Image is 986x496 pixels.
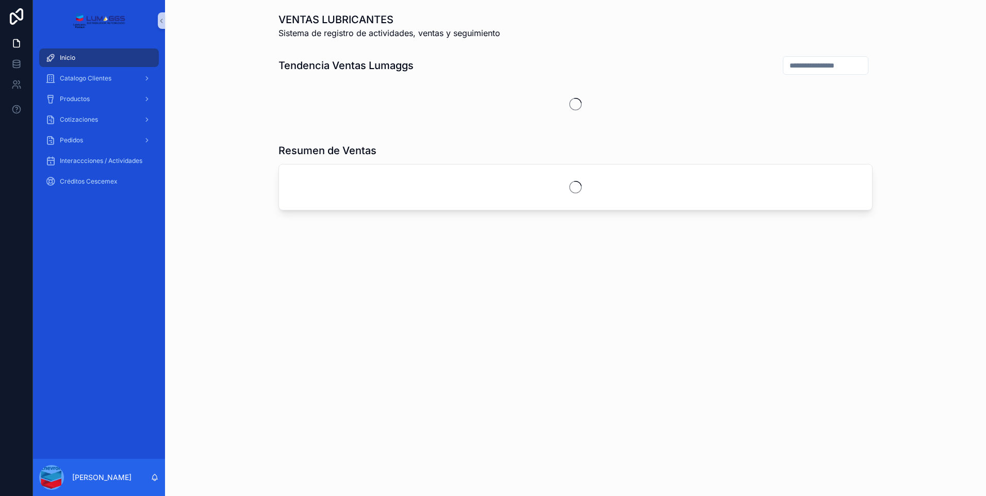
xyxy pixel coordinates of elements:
h1: VENTAS LUBRICANTES [278,12,500,27]
span: Créditos Cescemex [60,177,118,186]
h1: Resumen de Ventas [278,143,376,158]
span: Inicio [60,54,75,62]
a: Catalogo Clientes [39,69,159,88]
p: [PERSON_NAME] [72,472,132,483]
span: Cotizaciones [60,115,98,124]
span: Pedidos [60,136,83,144]
a: Inicio [39,48,159,67]
a: Productos [39,90,159,108]
span: Sistema de registro de actividades, ventas y seguimiento [278,27,500,39]
img: App logo [73,12,125,29]
h1: Tendencia Ventas Lumaggs [278,58,414,73]
a: Cotizaciones [39,110,159,129]
a: Pedidos [39,131,159,150]
span: Catalogo Clientes [60,74,111,82]
span: Productos [60,95,90,103]
div: Contenido desplazable [33,41,165,204]
span: Interaccciones / Actividades [60,157,142,165]
a: Interaccciones / Actividades [39,152,159,170]
a: Créditos Cescemex [39,172,159,191]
